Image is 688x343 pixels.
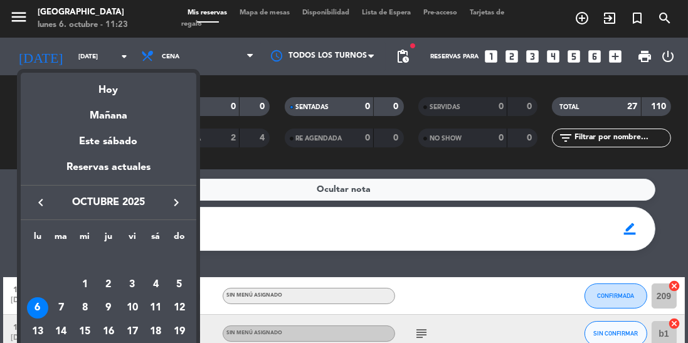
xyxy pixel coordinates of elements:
td: 5 de octubre de 2025 [167,273,191,297]
i: keyboard_arrow_right [169,195,184,210]
th: domingo [167,230,191,249]
td: 10 de octubre de 2025 [120,296,144,320]
div: Mañana [21,98,196,124]
div: 17 [122,321,143,342]
div: 2 [98,274,119,295]
div: Hoy [21,73,196,98]
th: lunes [26,230,50,249]
div: 14 [51,321,72,342]
td: 12 de octubre de 2025 [167,296,191,320]
td: 7 de octubre de 2025 [50,296,73,320]
td: 11 de octubre de 2025 [144,296,167,320]
div: 6 [27,297,48,319]
th: miércoles [73,230,97,249]
div: 1 [74,274,95,295]
td: 4 de octubre de 2025 [144,273,167,297]
td: 3 de octubre de 2025 [120,273,144,297]
div: 4 [145,274,166,295]
div: 8 [74,297,95,319]
div: 5 [169,274,190,295]
div: 10 [122,297,143,319]
th: sábado [144,230,167,249]
td: 1 de octubre de 2025 [73,273,97,297]
td: 8 de octubre de 2025 [73,296,97,320]
span: octubre 2025 [52,194,165,211]
th: jueves [97,230,120,249]
button: keyboard_arrow_left [29,194,52,211]
div: 16 [98,321,119,342]
th: martes [50,230,73,249]
td: 9 de octubre de 2025 [97,296,120,320]
div: 7 [51,297,72,319]
div: 3 [122,274,143,295]
div: 11 [145,297,166,319]
td: 2 de octubre de 2025 [97,273,120,297]
i: keyboard_arrow_left [33,195,48,210]
th: viernes [120,230,144,249]
div: 9 [98,297,119,319]
div: 13 [27,321,48,342]
div: 12 [169,297,190,319]
div: 15 [74,321,95,342]
button: keyboard_arrow_right [165,194,188,211]
div: Este sábado [21,124,196,159]
td: OCT. [26,249,191,273]
div: 18 [145,321,166,342]
div: Reservas actuales [21,159,196,185]
td: 6 de octubre de 2025 [26,296,50,320]
div: 19 [169,321,190,342]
